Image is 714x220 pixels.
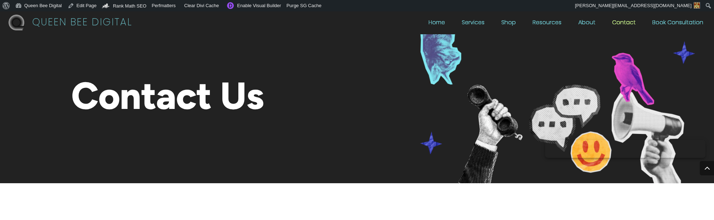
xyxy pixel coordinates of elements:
a: Home [429,20,445,28]
p: QUEEN BEE DIGITAL [32,18,132,28]
h1: Contact Us [71,77,357,126]
a: Services [462,20,485,28]
a: Resources [533,20,562,28]
a: Book Consultation [652,20,703,28]
img: QBD Logo [9,15,24,30]
a: About [578,20,595,28]
a: Shop [501,20,516,28]
a: Contact [612,20,636,28]
span: Rank Math SEO [113,3,146,9]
